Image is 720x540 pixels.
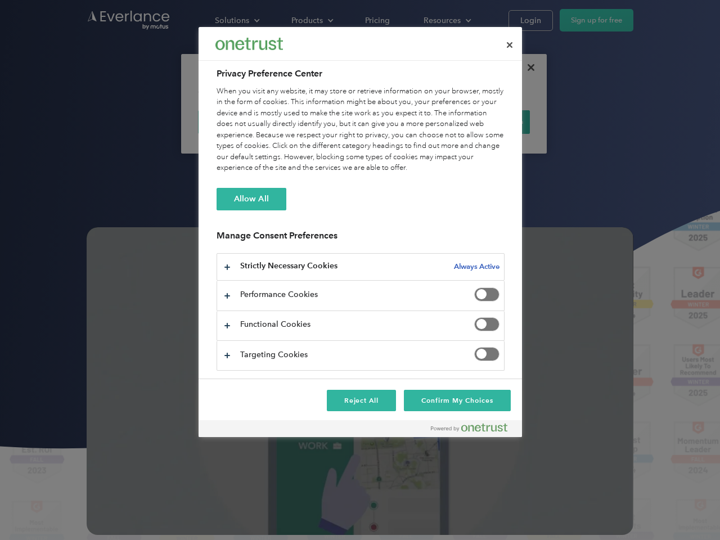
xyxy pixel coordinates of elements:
[217,230,505,247] h3: Manage Consent Preferences
[327,390,397,411] button: Reject All
[431,423,507,432] img: Powered by OneTrust Opens in a new Tab
[83,67,139,91] input: Submit
[215,38,283,49] img: Everlance
[199,27,522,437] div: Preference center
[215,33,283,55] div: Everlance
[404,390,510,411] button: Confirm My Choices
[497,33,522,57] button: Close
[199,27,522,437] div: Privacy Preference Center
[217,67,505,80] h2: Privacy Preference Center
[431,423,516,437] a: Powered by OneTrust Opens in a new Tab
[217,86,505,174] div: When you visit any website, it may store or retrieve information on your browser, mostly in the f...
[217,188,286,210] button: Allow All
